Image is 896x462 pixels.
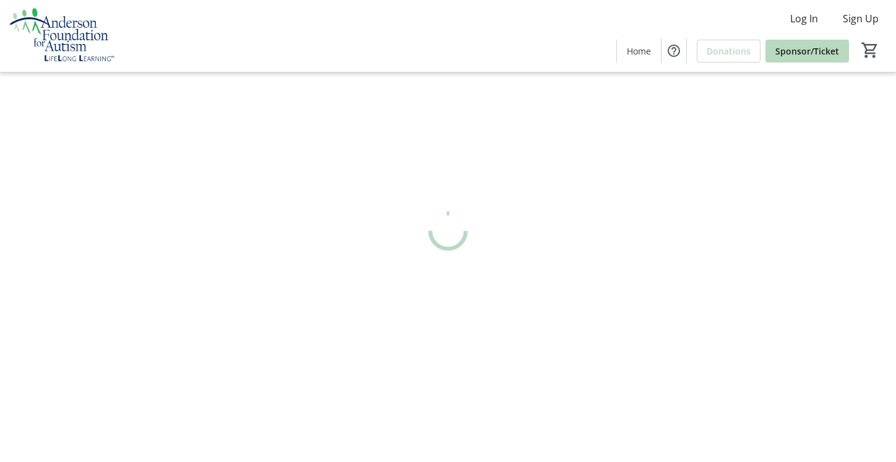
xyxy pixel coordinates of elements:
button: Sign Up [833,9,889,28]
span: Log In [790,11,818,26]
span: Home [627,45,651,58]
span: Sponsor/Ticket [775,45,839,58]
a: Sponsor/Ticket [765,40,849,63]
img: Anderson Foundation for Autism 's Logo [7,5,118,67]
button: Log In [780,9,828,28]
a: Donations [697,40,760,63]
a: Home [617,40,661,63]
span: Donations [707,45,751,58]
button: Cart [859,39,881,61]
span: Sign Up [843,11,879,26]
button: Help [661,38,686,63]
